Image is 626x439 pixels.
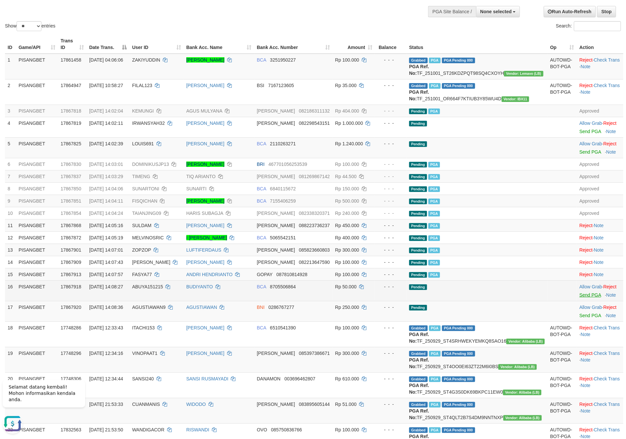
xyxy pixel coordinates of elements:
[375,35,407,54] th: Balance
[409,248,427,253] span: Pending
[5,301,16,321] td: 17
[409,284,427,290] span: Pending
[257,162,265,167] span: BRI
[270,57,296,63] span: Copy 3251950227 to clipboard
[132,260,170,265] span: [PERSON_NAME]
[409,83,428,89] span: Grabbed
[547,54,577,79] td: AUTOWD-BOT-PGA
[594,223,604,228] a: Note
[132,223,152,228] span: SULDAM
[16,231,58,244] td: PISANGBET
[16,301,58,321] td: PISANGBET
[89,141,123,146] span: [DATE] 14:02:39
[476,6,520,17] button: None selected
[580,129,601,134] a: Send PGA
[132,284,163,289] span: ABUYA151215
[89,83,123,88] span: [DATE] 10:58:27
[61,284,81,289] span: 17867918
[257,198,266,204] span: BCA
[603,284,617,289] a: Reject
[429,83,441,89] span: Marked by avkyakub
[409,235,427,241] span: Pending
[16,35,58,54] th: Game/API: activate to sort column ascending
[16,137,58,158] td: PISANGBET
[409,141,427,147] span: Pending
[409,199,427,204] span: Pending
[132,211,161,216] span: TAIANJING09
[5,105,16,117] td: 3
[257,174,295,179] span: [PERSON_NAME]
[16,79,58,105] td: PISANGBET
[270,284,296,289] span: Copy 8705506864 to clipboard
[577,35,623,54] th: Action
[378,108,404,114] div: - - -
[61,247,81,253] span: 17867901
[577,158,623,170] td: Approved
[299,108,330,114] span: Copy 082186311132 to clipboard
[378,140,404,147] div: - - -
[335,247,359,253] span: Rp 300.000
[409,121,427,126] span: Pending
[577,54,623,79] td: · ·
[5,244,16,256] td: 13
[594,235,604,240] a: Note
[299,247,330,253] span: Copy 085823660803 to clipboard
[16,268,58,280] td: PISANGBET
[581,89,591,95] a: Note
[61,121,81,126] span: 17867819
[580,284,602,289] a: Allow Grab
[580,57,593,63] a: Reject
[428,211,440,217] span: Marked by avkrizkynain
[504,71,543,76] span: Vendor URL: https://dashboard.q2checkout.com/secure
[428,235,440,241] span: Marked by avkrizkynain
[335,235,359,240] span: Rp 400.000
[409,223,427,229] span: Pending
[268,83,294,88] span: Copy 7167123605 to clipboard
[378,247,404,253] div: - - -
[480,9,512,14] span: None selected
[61,305,81,310] span: 17867920
[547,35,577,54] th: Op: activate to sort column ascending
[594,260,604,265] a: Note
[132,121,165,126] span: IRWANSYAH32
[186,162,224,167] a: [PERSON_NAME]
[547,79,577,105] td: AUTOWD-BOT-PGA
[378,210,404,217] div: - - -
[442,58,475,63] span: PGA Pending
[580,235,593,240] a: Reject
[257,223,295,228] span: [PERSON_NAME]
[606,129,616,134] a: Note
[594,57,620,63] a: Check Trans
[577,207,623,219] td: Approved
[16,195,58,207] td: PISANGBET
[428,272,440,278] span: PGA
[378,234,404,241] div: - - -
[186,247,221,253] a: LUFTIFERDAUS
[577,182,623,195] td: Approved
[299,223,330,228] span: Copy 088223736237 to clipboard
[16,244,58,256] td: PISANGBET
[257,235,266,240] span: BCA
[89,272,123,277] span: [DATE] 14:07:57
[580,121,603,126] span: ·
[89,235,123,240] span: [DATE] 14:05:19
[581,434,591,439] a: Note
[186,284,213,289] a: BUDIYANTO
[89,162,123,167] span: [DATE] 14:03:01
[335,174,357,179] span: Rp 44.500
[335,186,359,191] span: Rp 150.000
[89,186,123,191] span: [DATE] 14:04:06
[594,247,604,253] a: Note
[407,79,547,105] td: TF_251001_OR664F7KTIUB3Y85WU4D
[409,186,427,192] span: Pending
[580,305,602,310] a: Allow Grab
[577,301,623,321] td: ·
[577,244,623,256] td: ·
[335,162,359,167] span: Rp 100.000
[257,57,266,63] span: BCA
[186,260,224,265] a: [PERSON_NAME]
[428,186,440,192] span: Marked by avkrizkynain
[577,219,623,231] td: ·
[378,57,404,63] div: - - -
[335,260,359,265] span: Rp 100.000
